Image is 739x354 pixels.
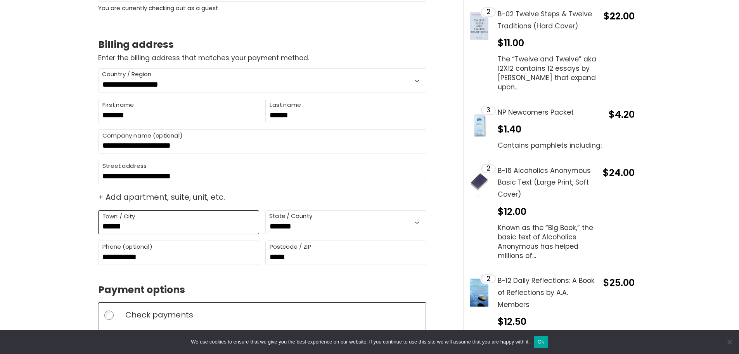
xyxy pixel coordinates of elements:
h3: B-02 Twelve Steps & Twelve Traditions (Hard Cover) [498,8,599,32]
img: B-16 Alcoholics Anonymous Basic Text (Large Print, Soft Cover) [470,169,488,197]
label: Last name [270,100,301,109]
label: Town / City [102,212,135,221]
span: $1.40 [498,123,521,136]
span: We use cookies to ensure that we give you the best experience on our website. If you continue to ... [191,338,530,346]
p: Contains pamphlets including: [498,141,602,150]
p: You are currently checking out as a guest. [98,3,427,13]
input: Phone (optional) [98,241,259,265]
span: $12.50 [498,315,526,328]
input: Postcode / ZIP [265,241,426,265]
input: Company name (optional) [98,129,427,154]
p: Enter the billing address that matches your payment method. [98,54,427,62]
input: Last name [265,99,426,123]
label: Postcode / ZIP [270,242,312,251]
h2: Billing address [98,38,427,51]
button: Ok [534,336,548,348]
span: $4.20 [609,108,635,121]
span: Check payments [125,310,193,319]
img: B-02 Twelve Steps &#038; Twelve Traditions (Hard Cover) [470,12,488,40]
input: Check payments [104,310,114,320]
span: $12.00 [498,205,526,218]
span: $22.00 [604,10,635,23]
span: $24.00 [603,166,635,179]
span: $11.00 [498,37,524,49]
label: Country / Region [102,71,152,78]
span: No [725,338,733,346]
span: $25.00 [603,276,635,289]
span: 2 [486,165,490,172]
span: + Add apartment, suite, unit, etc. [98,190,427,204]
input: Street address [98,160,427,184]
label: State / County [269,213,312,220]
div: Please make checks payable to: "Oahu Intergroup" [106,327,419,341]
span: 2 [486,9,490,16]
label: Company name (optional) [102,131,182,140]
label: Phone (optional) [102,242,152,251]
p: The “Twelve and Twelve” aka 12X12 contains 12 essays by [PERSON_NAME] that expand upon… [498,54,599,92]
label: First name [102,100,134,109]
h2: Payment options [98,284,427,296]
span: 2 [486,276,490,283]
h3: NP Newcomers Packet [498,106,602,119]
input: Town / City [98,210,259,235]
h3: B-12 Daily Reflections: A Book of Reflections by A.A. Members [498,275,598,310]
p: Known as the “Big Book,” the basic text of Alcoholics Anonymous has helped millions of… [498,223,598,260]
h3: B-16 Alcoholics Anonymous Basic Text (Large Print, Soft Cover) [498,165,598,201]
input: First name [98,99,259,123]
label: Street address [102,161,147,170]
img: NP Newcomers Packet [470,110,488,138]
img: B-12 Daily Reflections: A Book of Reflections by A.A. Members [470,279,488,307]
span: 3 [486,107,490,114]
